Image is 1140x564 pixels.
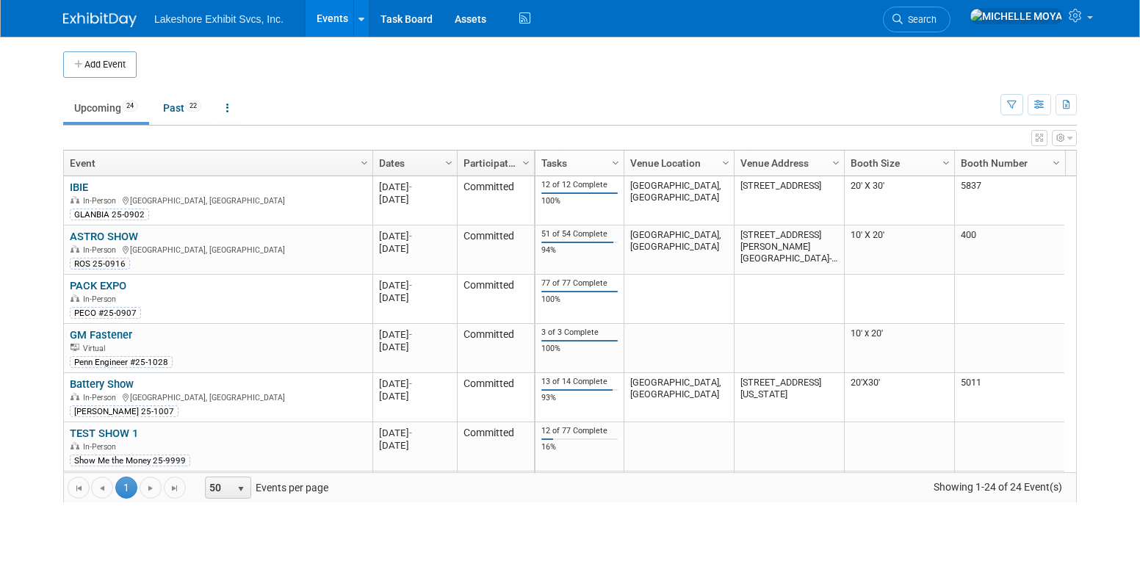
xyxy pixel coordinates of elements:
[70,356,173,368] div: Penn Engineer #25-1028
[734,176,844,225] td: [STREET_ADDRESS]
[91,477,113,499] a: Go to the previous page
[443,157,455,169] span: Column Settings
[152,94,212,122] a: Past22
[541,278,618,289] div: 77 of 77 Complete
[83,196,120,206] span: In-Person
[68,477,90,499] a: Go to the first page
[520,157,532,169] span: Column Settings
[169,482,181,494] span: Go to the last page
[154,13,284,25] span: Lakeshore Exhibit Svcs, Inc.
[71,196,79,203] img: In-Person Event
[457,373,534,422] td: Committed
[409,329,412,340] span: -
[70,455,190,466] div: Show Me the Money 25-9999
[379,439,450,452] div: [DATE]
[83,393,120,402] span: In-Person
[624,373,734,422] td: [GEOGRAPHIC_DATA], [GEOGRAPHIC_DATA]
[70,328,132,341] a: GM Fastener
[608,151,624,173] a: Column Settings
[70,181,88,194] a: IBIE
[624,176,734,225] td: [GEOGRAPHIC_DATA], [GEOGRAPHIC_DATA]
[740,151,834,176] a: Venue Address
[235,483,247,495] span: select
[457,176,534,225] td: Committed
[379,377,450,390] div: [DATE]
[441,151,458,173] a: Column Settings
[379,193,450,206] div: [DATE]
[187,477,343,499] span: Events per page
[457,225,534,275] td: Committed
[463,151,524,176] a: Participation
[185,101,201,112] span: 22
[70,194,366,206] div: [GEOGRAPHIC_DATA], [GEOGRAPHIC_DATA]
[851,151,945,176] a: Booth Size
[357,151,373,173] a: Column Settings
[409,181,412,192] span: -
[541,426,618,436] div: 12 of 77 Complete
[71,245,79,253] img: In-Person Event
[541,294,618,305] div: 100%
[379,341,450,353] div: [DATE]
[541,196,618,206] div: 100%
[71,344,79,351] img: Virtual Event
[70,307,141,319] div: PECO #25-0907
[70,258,130,270] div: ROS 25-0916
[379,279,450,292] div: [DATE]
[541,442,618,452] div: 16%
[70,243,366,256] div: [GEOGRAPHIC_DATA], [GEOGRAPHIC_DATA]
[73,482,84,494] span: Go to the first page
[610,157,621,169] span: Column Settings
[70,391,366,403] div: [GEOGRAPHIC_DATA], [GEOGRAPHIC_DATA]
[379,242,450,255] div: [DATE]
[457,422,534,471] td: Committed
[379,427,450,439] div: [DATE]
[457,471,534,521] td: Committed
[844,373,954,422] td: 20'X30'
[164,477,186,499] a: Go to the last page
[541,377,618,387] div: 13 of 14 Complete
[844,176,954,225] td: 20' X 30'
[379,151,447,176] a: Dates
[83,442,120,452] span: In-Person
[541,151,614,176] a: Tasks
[71,442,79,449] img: In-Person Event
[71,294,79,302] img: In-Person Event
[457,324,534,373] td: Committed
[734,225,844,275] td: [STREET_ADDRESS][PERSON_NAME] [GEOGRAPHIC_DATA]-3118
[541,180,618,190] div: 12 of 12 Complete
[720,157,732,169] span: Column Settings
[844,324,954,373] td: 10' x 20'
[206,477,231,498] span: 50
[1050,157,1062,169] span: Column Settings
[379,292,450,304] div: [DATE]
[379,181,450,193] div: [DATE]
[541,229,618,239] div: 51 of 54 Complete
[83,245,120,255] span: In-Person
[379,390,450,402] div: [DATE]
[70,405,178,417] div: [PERSON_NAME] 25-1007
[457,275,534,324] td: Committed
[409,280,412,291] span: -
[71,393,79,400] img: In-Person Event
[541,328,618,338] div: 3 of 3 Complete
[883,7,950,32] a: Search
[718,151,735,173] a: Column Settings
[70,151,363,176] a: Event
[70,377,134,391] a: Battery Show
[70,209,149,220] div: GLANBIA 25-0902
[961,151,1055,176] a: Booth Number
[409,231,412,242] span: -
[63,12,137,27] img: ExhibitDay
[1049,151,1065,173] a: Column Settings
[541,245,618,256] div: 94%
[122,101,138,112] span: 24
[145,482,156,494] span: Go to the next page
[829,151,845,173] a: Column Settings
[734,373,844,422] td: [STREET_ADDRESS][US_STATE]
[541,393,618,403] div: 93%
[519,151,535,173] a: Column Settings
[70,427,138,440] a: TEST SHOW 1
[844,225,954,275] td: 10' X 20'
[903,14,937,25] span: Search
[541,344,618,354] div: 100%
